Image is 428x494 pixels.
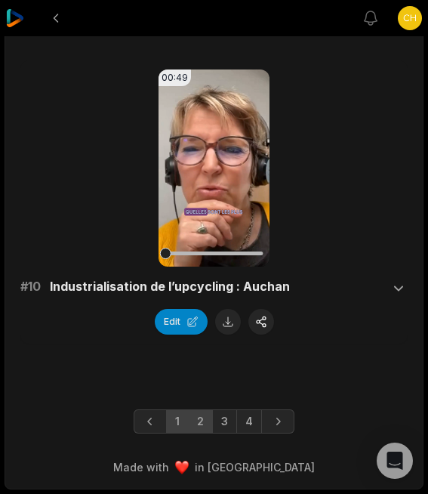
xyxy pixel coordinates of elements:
[155,309,208,335] button: Edit
[19,459,409,475] div: Made with in [GEOGRAPHIC_DATA]
[159,69,269,267] video: Your browser does not support mp4 format.
[20,279,41,297] span: # 10
[188,409,213,434] a: Page 2
[166,409,189,434] a: Page 1 is your current page
[175,461,189,474] img: heart emoji
[134,409,294,434] ul: Pagination
[134,409,167,434] a: Previous page
[212,409,237,434] a: Page 3
[6,9,24,27] img: reap
[377,443,413,479] div: Open Intercom Messenger
[236,409,262,434] a: Page 4
[261,409,294,434] a: Next page
[50,279,290,297] span: Industrialisation de l’upcycling : Auchan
